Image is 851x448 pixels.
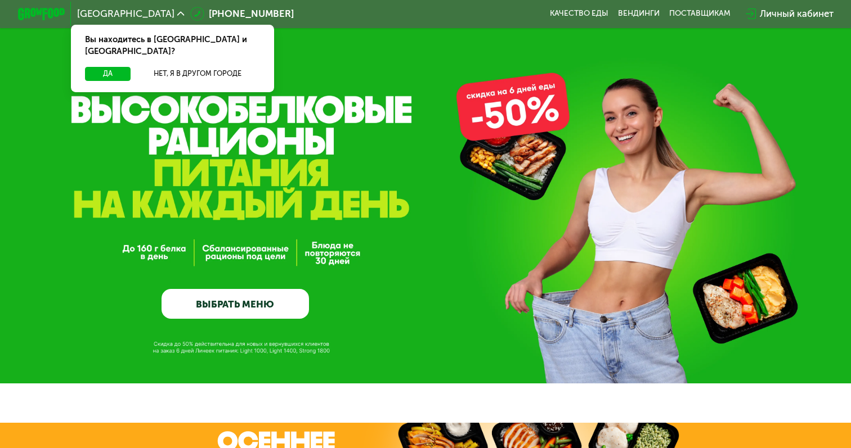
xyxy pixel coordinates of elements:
[85,67,131,81] button: Да
[162,289,308,318] a: ВЫБРАТЬ МЕНЮ
[136,67,260,81] button: Нет, я в другом городе
[77,9,174,19] span: [GEOGRAPHIC_DATA]
[669,9,731,19] div: поставщикам
[618,9,660,19] a: Вендинги
[190,7,294,21] a: [PHONE_NUMBER]
[550,9,608,19] a: Качество еды
[760,7,834,21] div: Личный кабинет
[71,25,274,67] div: Вы находитесь в [GEOGRAPHIC_DATA] и [GEOGRAPHIC_DATA]?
